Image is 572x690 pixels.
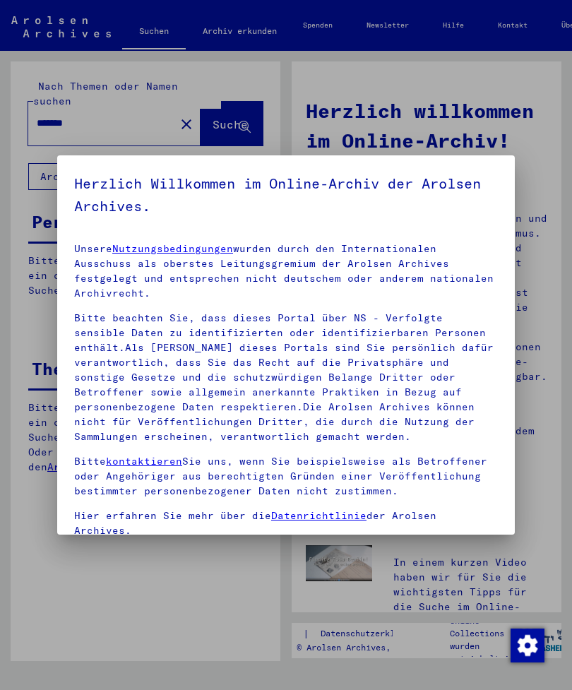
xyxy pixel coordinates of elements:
[511,629,544,662] img: Zustimmung ändern
[74,172,498,218] h5: Herzlich Willkommen im Online-Archiv der Arolsen Archives.
[271,509,367,522] a: Datenrichtlinie
[112,242,233,255] a: Nutzungsbedingungen
[106,455,182,468] a: kontaktieren
[74,508,498,538] p: Hier erfahren Sie mehr über die der Arolsen Archives.
[74,454,498,499] p: Bitte Sie uns, wenn Sie beispielsweise als Betroffener oder Angehöriger aus berechtigten Gründen ...
[74,242,498,301] p: Unsere wurden durch den Internationalen Ausschuss als oberstes Leitungsgremium der Arolsen Archiv...
[74,311,498,444] p: Bitte beachten Sie, dass dieses Portal über NS - Verfolgte sensible Daten zu identifizierten oder...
